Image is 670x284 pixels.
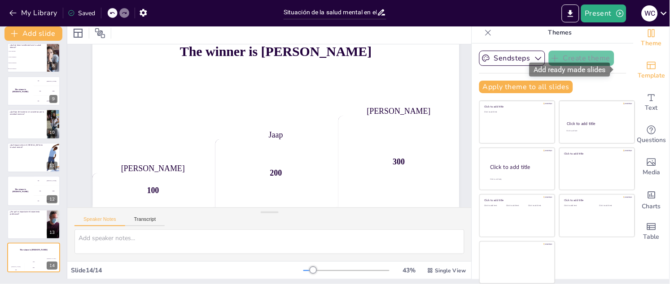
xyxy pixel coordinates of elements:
div: 100 [34,76,60,86]
button: Apply theme to all slides [479,81,573,93]
div: Change the overall theme [634,22,670,54]
div: 11 [7,143,60,172]
div: Click to add title [490,164,548,171]
div: Jaap [52,90,54,92]
div: [PERSON_NAME] [43,258,60,259]
div: 8 [7,43,60,73]
div: Layout [71,26,85,40]
div: Click to add title [485,105,549,109]
div: Jaap [215,130,337,139]
div: 100 [92,173,214,207]
div: 10 [47,129,57,137]
button: Sendsteps [479,51,545,66]
div: 14 [47,262,57,270]
span: Charts [642,202,661,211]
div: 300 [338,116,460,207]
div: [PERSON_NAME] [92,164,214,173]
p: ¿Qué impacto tiene el [MEDICAL_DATA] en la salud mental? [10,144,44,149]
div: 12 [47,195,57,203]
div: 300 [34,96,60,106]
div: 11 [47,162,57,170]
div: Click to add text [485,111,549,113]
p: Themes [495,22,625,43]
input: Insert title [284,6,377,19]
div: W C [642,5,658,22]
div: 13 [47,228,57,237]
div: Click to add text [567,130,626,132]
div: Click to add title [485,199,549,202]
button: Export to PowerPoint [562,4,579,22]
span: Text [645,103,658,113]
div: Add ready made slides [634,54,670,86]
div: 100 [7,267,25,272]
p: ¿Por qué es importante el tratamiento profesional? [10,211,44,215]
button: Transcript [125,216,165,226]
div: 200 [215,139,337,207]
div: 200 [25,262,43,272]
div: 8 [49,62,57,70]
span: Detección temprana [9,62,46,63]
div: Jaap [25,261,43,262]
div: Add ready made slides [530,63,610,77]
h4: The winner is [PERSON_NAME] [7,249,60,251]
span: Position [95,28,105,39]
span: Questions [637,135,666,145]
div: [PERSON_NAME] [7,266,25,267]
div: [PERSON_NAME] [338,107,460,116]
span: Theme [641,39,662,48]
div: Click to add text [485,205,505,207]
button: Speaker Notes [74,216,125,226]
button: Create theme [549,51,614,66]
button: Add slide [4,26,62,41]
div: 100 [34,176,60,186]
div: 12 [7,176,60,206]
h4: The winner is [PERSON_NAME] [92,44,460,59]
div: 9 [49,95,57,103]
button: Present [581,4,626,22]
div: Click to add body [490,178,547,181]
div: 200 [34,86,60,96]
div: 10 [7,109,60,139]
button: W C [642,4,658,22]
div: Slide 14 / 14 [71,266,303,275]
div: 9 [7,76,60,106]
div: Add text boxes [634,86,670,119]
div: Click to add text [529,205,549,207]
span: Todas las anteriores [9,68,46,69]
div: Click to add title [565,152,629,155]
p: ¿Qué tipo de trastorno se caracteriza por la ansiedad excesiva? [10,110,44,115]
p: ¿Qué rol tiene la enfermería en la salud mental? [10,44,44,49]
div: Add a table [634,215,670,248]
span: Apoyo emocional [9,51,46,52]
div: 200 [34,186,60,196]
div: 14 [7,243,60,272]
div: Click to add text [507,205,527,207]
div: Add charts and graphs [634,183,670,215]
button: My Library [7,6,61,20]
span: Single View [435,267,466,274]
div: 43 % [398,266,420,275]
div: Add images, graphics, shapes or video [634,151,670,183]
span: Media [643,168,661,177]
div: Click to add title [567,121,627,126]
div: 300 [43,259,60,272]
span: Table [644,232,660,242]
div: Get real-time input from your audience [634,119,670,151]
div: 300 [34,196,60,206]
div: Jaap [52,190,54,192]
span: Template [638,71,666,81]
h4: The winner is [PERSON_NAME] [7,189,34,193]
div: Click to add text [600,205,628,207]
div: 13 [7,210,60,239]
div: Click to add title [565,199,629,202]
div: Saved [68,9,96,17]
div: Click to add text [565,205,593,207]
h4: The winner is [PERSON_NAME] [7,89,34,93]
div: [PERSON_NAME] [47,100,56,102]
